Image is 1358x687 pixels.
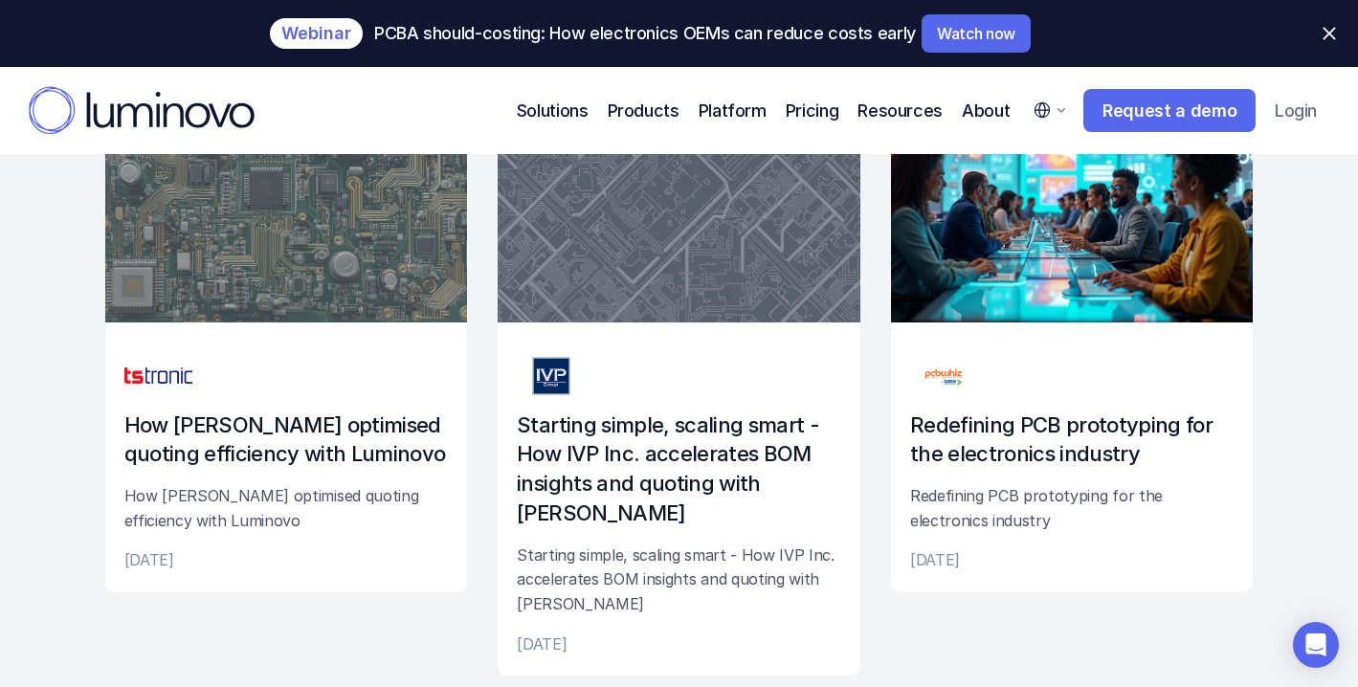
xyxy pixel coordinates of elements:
[1083,89,1256,133] a: Request a demo
[1261,91,1329,131] a: Login
[962,98,1010,123] p: About
[857,98,943,123] p: Resources
[517,98,589,123] p: Solutions
[937,26,1015,41] p: Watch now
[1293,622,1339,668] div: Open Intercom Messenger
[498,90,860,676] a: Circuit board ivp luminovo greyIVP group logoStarting simple, scaling smart - How IVP Inc. accele...
[105,90,468,592] a: Green printed circuit board luminovo Tstonictstronic logo luminovoHow [PERSON_NAME] optimised quo...
[1275,100,1316,122] p: Login
[699,98,767,123] p: Platform
[608,98,679,123] p: Products
[786,98,838,123] a: Pricing
[1102,100,1236,122] p: Request a demo
[922,14,1031,53] a: Watch now
[374,24,916,43] p: PCBA should-costing: How electronics OEMs can reduce costs early
[891,90,1254,592] a: People sit around a futuristic table pcbwhizRedefining PCB prototyping for the electronics indust...
[281,26,351,41] p: Webinar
